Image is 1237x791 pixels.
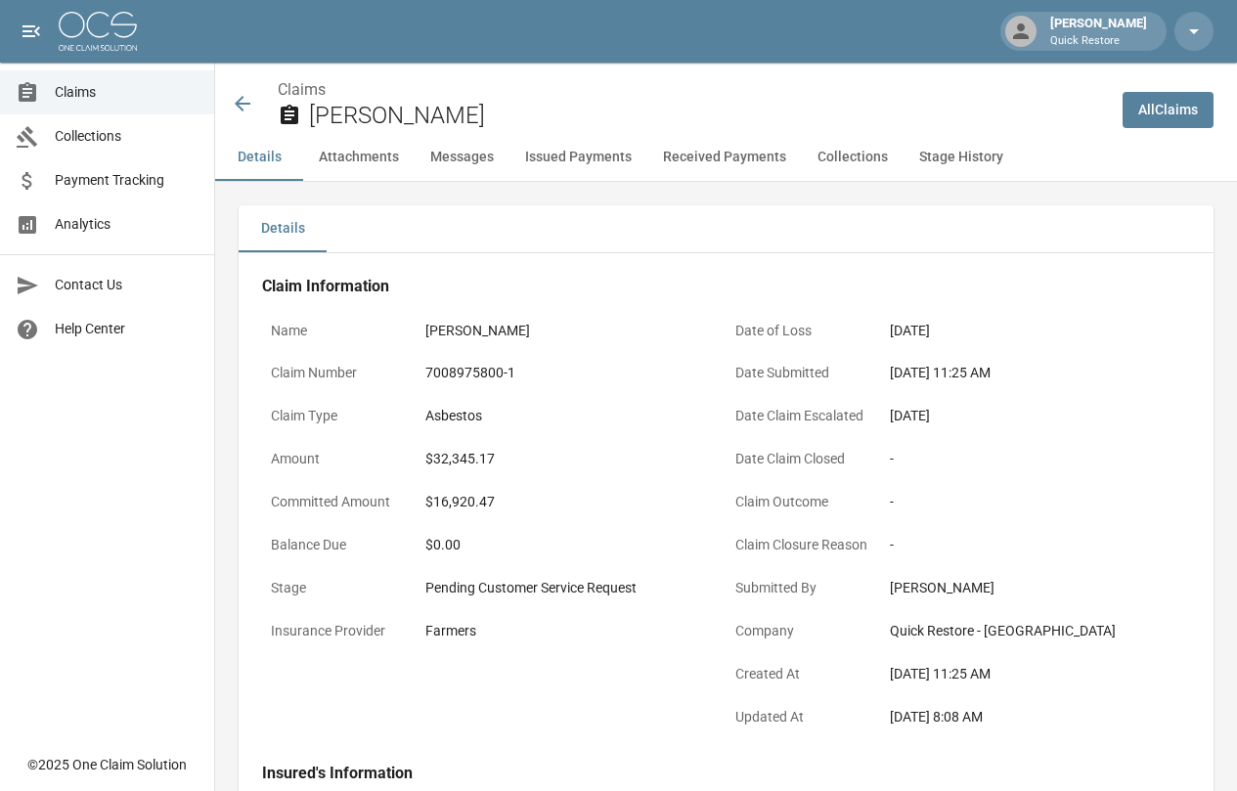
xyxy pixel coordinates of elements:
span: Collections [55,126,199,147]
p: Claim Number [262,354,417,392]
button: Details [239,205,327,252]
div: [DATE] 8:08 AM [890,707,1181,727]
div: $32,345.17 [425,449,717,469]
button: Messages [415,134,509,181]
div: 7008975800-1 [425,363,717,383]
p: Amount [262,440,417,478]
div: Pending Customer Service Request [425,578,717,598]
div: [PERSON_NAME] [1042,14,1155,49]
p: Claim Type [262,397,417,435]
button: Stage History [904,134,1019,181]
p: Created At [727,655,881,693]
div: anchor tabs [215,134,1237,181]
span: Payment Tracking [55,170,199,191]
div: - [890,535,1181,555]
button: Attachments [303,134,415,181]
div: [DATE] [890,406,1181,426]
p: Date Claim Escalated [727,397,881,435]
div: - [890,449,1181,469]
h4: Claim Information [262,277,1190,296]
button: Received Payments [647,134,802,181]
p: Claim Closure Reason [727,526,881,564]
nav: breadcrumb [278,78,1107,102]
div: details tabs [239,205,1214,252]
p: Date of Loss [727,312,881,350]
p: Committed Amount [262,483,417,521]
div: [PERSON_NAME] [890,578,1181,598]
button: Details [215,134,303,181]
span: Claims [55,82,199,103]
div: $0.00 [425,535,717,555]
button: Collections [802,134,904,181]
p: Updated At [727,698,881,736]
div: - [890,492,1181,512]
p: Name [262,312,417,350]
button: Issued Payments [509,134,647,181]
div: Asbestos [425,406,717,426]
p: Quick Restore [1050,33,1147,50]
p: Stage [262,569,417,607]
p: Insurance Provider [262,612,417,650]
div: © 2025 One Claim Solution [27,755,187,774]
p: Date Submitted [727,354,881,392]
h2: [PERSON_NAME] [309,102,1107,130]
p: Submitted By [727,569,881,607]
p: Date Claim Closed [727,440,881,478]
div: $16,920.47 [425,492,717,512]
img: ocs-logo-white-transparent.png [59,12,137,51]
div: [DATE] 11:25 AM [890,664,1181,684]
p: Balance Due [262,526,417,564]
div: [DATE] 11:25 AM [890,363,1181,383]
button: open drawer [12,12,51,51]
p: Company [727,612,881,650]
a: Claims [278,80,326,99]
span: Help Center [55,319,199,339]
a: AllClaims [1123,92,1214,128]
h4: Insured's Information [262,764,1190,783]
span: Contact Us [55,275,199,295]
div: Quick Restore - [GEOGRAPHIC_DATA] [890,621,1181,641]
span: Analytics [55,214,199,235]
div: [PERSON_NAME] [425,321,717,341]
div: [DATE] [890,321,1181,341]
p: Claim Outcome [727,483,881,521]
div: Farmers [425,621,717,641]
